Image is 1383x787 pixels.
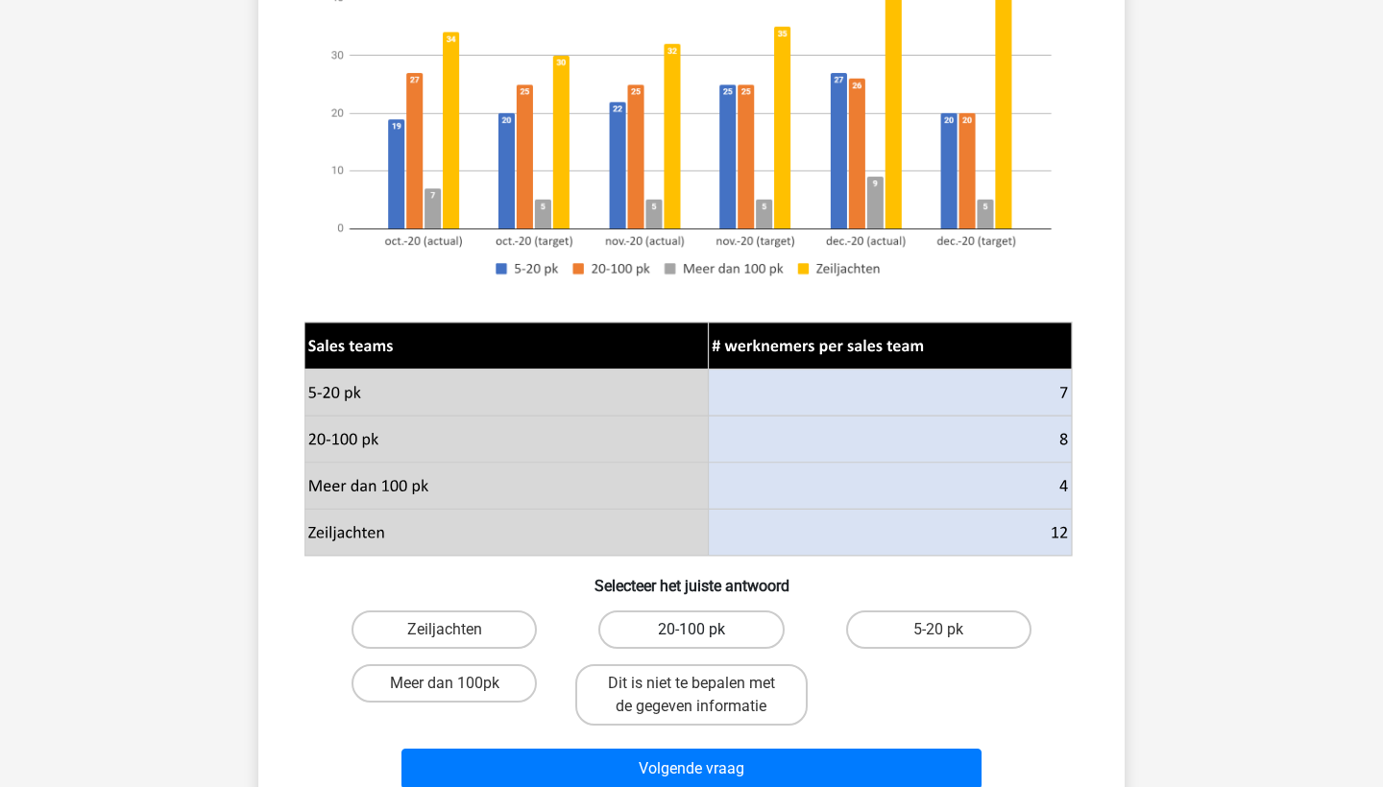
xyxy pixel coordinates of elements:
label: Dit is niet te bepalen met de gegeven informatie [575,664,807,726]
label: Zeiljachten [352,610,537,649]
label: 5-20 pk [846,610,1031,649]
h6: Selecteer het juiste antwoord [289,561,1094,595]
label: Meer dan 100pk [352,664,537,703]
label: 20-100 pk [598,610,784,649]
